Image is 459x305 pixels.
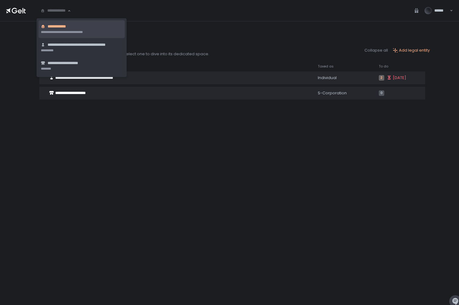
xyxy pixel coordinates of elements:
[41,8,67,14] input: Search for option
[379,64,388,69] span: To do
[39,27,117,36] div: Welcome to [PERSON_NAME]
[318,64,334,69] span: Taxed as
[43,64,63,69] span: Legal name
[379,75,384,81] span: 2
[393,75,406,81] span: [DATE]
[364,48,388,53] button: Collapse all
[318,75,371,81] div: Individual
[37,4,71,17] div: Search for option
[318,90,371,96] div: S-Corporation
[393,48,430,53] button: Add legal entity
[39,51,209,57] div: Below are the entities you have access to. Select one to dive into its dedicated space.
[379,90,384,96] span: 0
[39,44,209,51] div: Your entities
